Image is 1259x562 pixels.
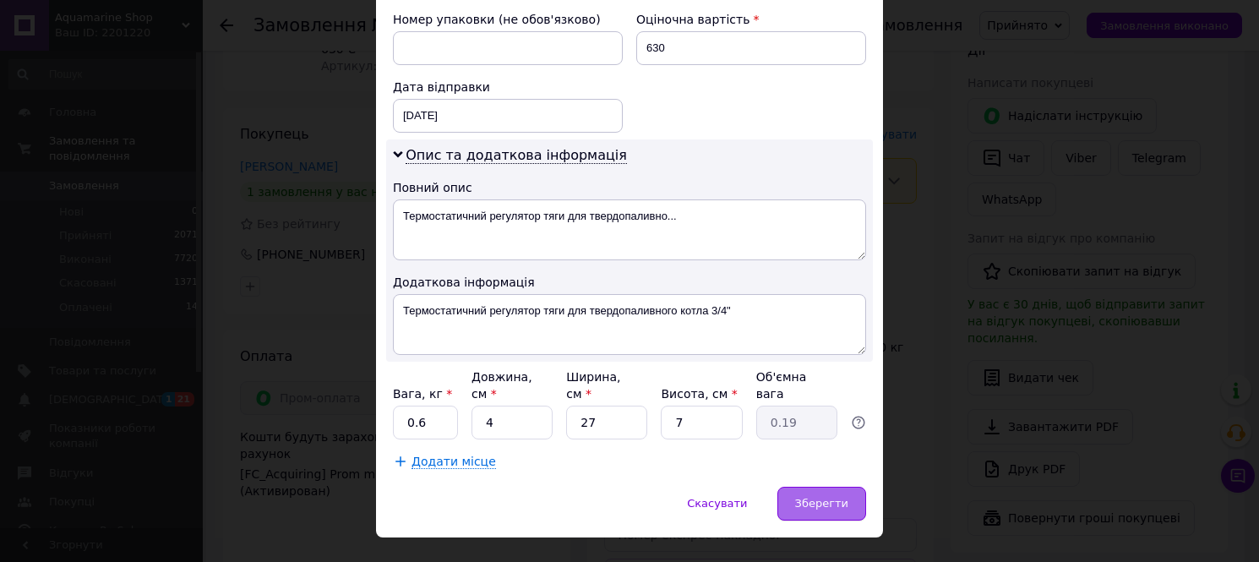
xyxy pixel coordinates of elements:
span: Опис та додаткова інформація [406,147,627,164]
span: Скасувати [687,497,747,510]
label: Вага, кг [393,387,452,401]
textarea: Термостатичний регулятор тяги для твердопаливно... [393,199,866,260]
span: Додати місце [411,455,496,469]
textarea: Термостатичний регулятор тяги для твердопаливного котла 3/4" [393,294,866,355]
div: Номер упаковки (не обов'язково) [393,11,623,28]
label: Довжина, см [471,370,532,401]
div: Дата відправки [393,79,623,95]
div: Повний опис [393,179,866,196]
span: Зберегти [795,497,848,510]
label: Висота, см [661,387,737,401]
div: Об'ємна вага [756,368,837,402]
label: Ширина, см [566,370,620,401]
div: Оціночна вартість [636,11,866,28]
div: Додаткова інформація [393,274,866,291]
